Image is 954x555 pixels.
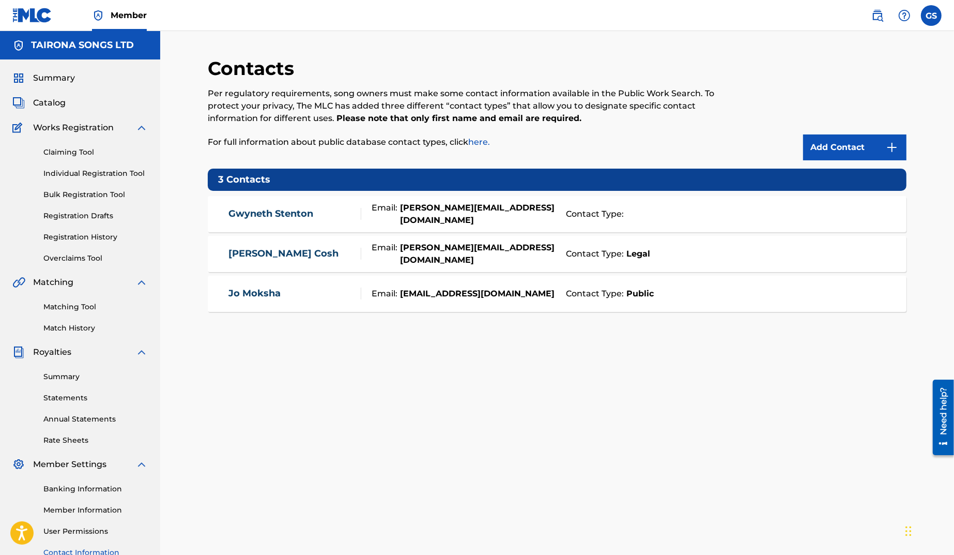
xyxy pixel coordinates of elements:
[33,346,71,358] span: Royalties
[894,5,915,26] div: Help
[31,39,134,51] h5: TAIRONA SONGS LTD
[12,72,75,84] a: SummarySummary
[43,393,148,403] a: Statements
[135,276,148,289] img: expand
[43,484,148,494] a: Banking Information
[43,168,148,179] a: Individual Registration Tool
[43,189,148,200] a: Bulk Registration Tool
[43,371,148,382] a: Summary
[361,288,560,300] div: Email:
[361,242,560,266] div: Email:
[135,122,148,134] img: expand
[561,248,893,260] div: Contact Type:
[12,39,25,52] img: Accounts
[33,276,73,289] span: Matching
[12,458,25,471] img: Member Settings
[925,375,954,461] iframe: Resource Center
[561,288,893,300] div: Contact Type:
[397,202,560,227] strong: [PERSON_NAME][EMAIL_ADDRESS][DOMAIN_NAME]
[921,5,942,26] div: User Menu
[468,137,490,147] a: here.
[12,346,25,358] img: Royalties
[33,122,114,134] span: Works Registration
[803,134,906,160] a: Add Contact
[135,458,148,471] img: expand
[208,136,746,148] p: For full information about public database contact types, click
[12,97,25,109] img: Catalog
[43,302,148,312] a: Matching Tool
[111,9,147,21] span: Member
[624,248,650,260] strong: Legal
[43,435,148,446] a: Rate Sheets
[33,97,66,109] span: Catalog
[229,288,281,299] a: Jo Moksha
[397,242,560,266] strong: [PERSON_NAME][EMAIL_ADDRESS][DOMAIN_NAME]
[624,288,654,300] strong: Public
[33,72,75,84] span: Summary
[208,169,906,191] h5: 3 Contacts
[43,232,148,243] a: Registration History
[886,141,898,154] img: 9d2ae6d4665cec9f34b9.svg
[43,147,148,158] a: Claiming Tool
[229,248,339,260] a: [PERSON_NAME] Cosh
[905,516,912,547] div: Drag
[33,458,106,471] span: Member Settings
[361,202,560,227] div: Email:
[867,5,888,26] a: Public Search
[43,414,148,425] a: Annual Statements
[208,87,746,125] p: Per regulatory requirements, song owners must make some contact information available in the Publ...
[43,211,148,221] a: Registration Drafts
[229,208,314,220] a: Gwyneth Stenton
[43,526,148,537] a: User Permissions
[135,346,148,358] img: expand
[208,57,299,80] h2: Contacts
[898,9,911,22] img: help
[336,113,581,123] strong: Please note that only first name and email are required.
[12,97,66,109] a: CatalogCatalog
[12,276,25,289] img: Matching
[561,208,893,220] div: Contact Type:
[43,253,148,264] a: Overclaims Tool
[12,72,25,84] img: Summary
[12,122,26,134] img: Works Registration
[43,505,148,516] a: Member Information
[871,9,884,22] img: search
[43,323,148,334] a: Match History
[902,505,954,555] iframe: Chat Widget
[12,8,52,23] img: MLC Logo
[92,9,104,22] img: Top Rightsholder
[397,288,555,300] strong: [EMAIL_ADDRESS][DOMAIN_NAME]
